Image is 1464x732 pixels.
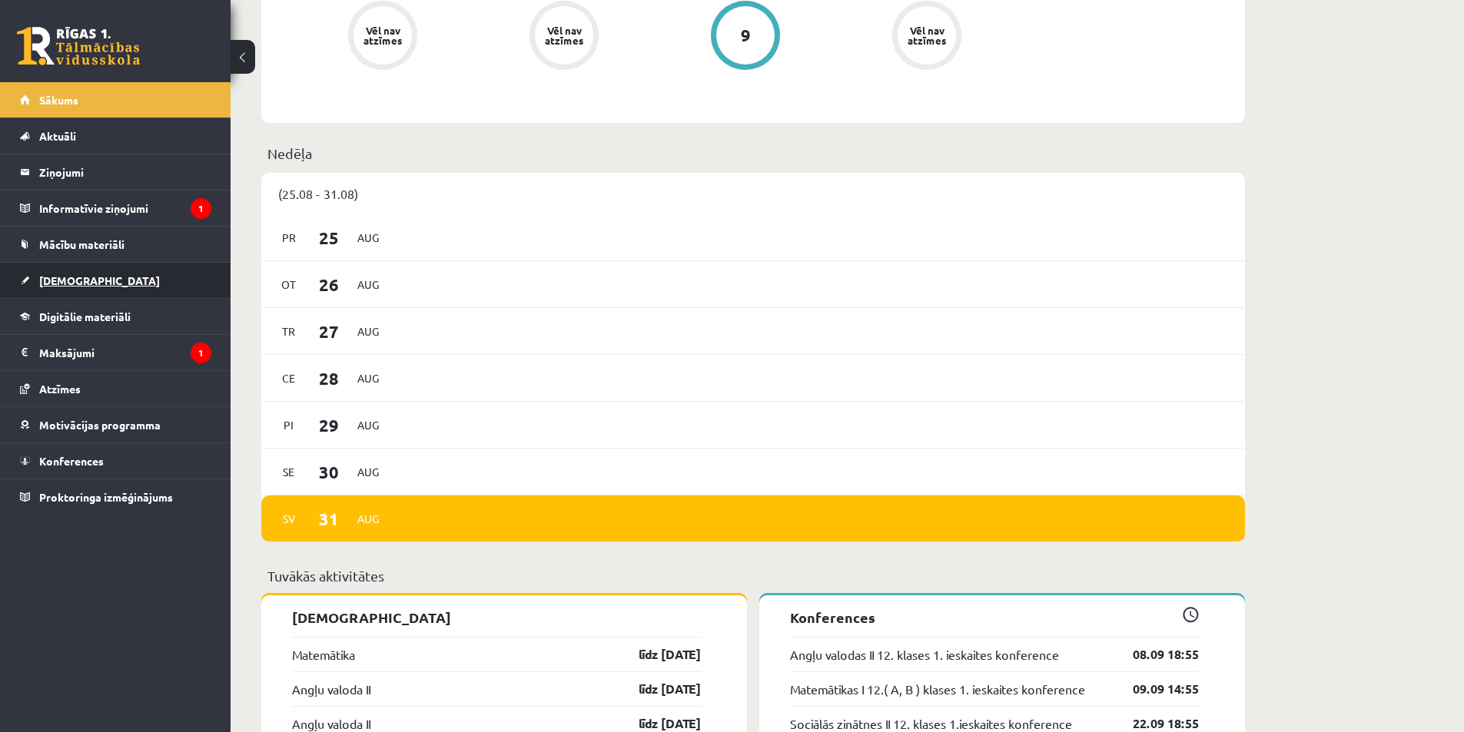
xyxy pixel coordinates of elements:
a: Vēl nav atzīmes [473,1,655,73]
a: Motivācijas programma [20,407,211,442]
span: 27 [305,319,353,344]
div: Vēl nav atzīmes [543,25,586,45]
span: Ce [273,366,305,390]
a: Aktuāli [20,118,211,154]
a: Informatīvie ziņojumi1 [20,190,211,226]
p: Nedēļa [267,143,1239,164]
span: Aug [352,226,384,250]
span: Sākums [39,93,78,107]
a: Proktoringa izmēģinājums [20,479,211,515]
a: Vēl nav atzīmes [292,1,473,73]
i: 1 [191,343,211,363]
a: Matemātika [292,645,355,664]
i: 1 [191,198,211,219]
div: 9 [741,27,751,44]
a: 9 [655,1,836,73]
a: Ziņojumi [20,154,211,190]
a: Atzīmes [20,371,211,406]
a: Angļu valodas II 12. klases 1. ieskaites konference [790,645,1059,664]
span: Pi [273,413,305,437]
a: 09.09 14:55 [1110,680,1199,698]
span: Aug [352,413,384,437]
span: Konferences [39,454,104,468]
span: Mācību materiāli [39,237,124,251]
div: Vēl nav atzīmes [361,25,404,45]
span: Aug [352,366,384,390]
span: Aug [352,273,384,296]
legend: Maksājumi [39,335,211,370]
span: 29 [305,412,353,438]
span: 25 [305,225,353,250]
div: Vēl nav atzīmes [905,25,948,45]
a: Maksājumi1 [20,335,211,370]
span: Aug [352,460,384,484]
span: Pr [273,226,305,250]
a: līdz [DATE] [612,680,701,698]
legend: Informatīvie ziņojumi [39,190,211,226]
a: Rīgas 1. Tālmācības vidusskola [17,27,140,65]
a: Sākums [20,82,211,118]
span: [DEMOGRAPHIC_DATA] [39,273,160,287]
span: Digitālie materiāli [39,310,131,323]
span: Tr [273,320,305,343]
p: Konferences [790,607,1199,628]
span: 26 [305,272,353,297]
a: Angļu valoda II [292,680,370,698]
span: Aug [352,507,384,531]
a: Matemātikas I 12.( A, B ) klases 1. ieskaites konference [790,680,1085,698]
span: Se [273,460,305,484]
a: Mācību materiāli [20,227,211,262]
a: 08.09 18:55 [1110,645,1199,664]
a: Vēl nav atzīmes [836,1,1017,73]
span: 31 [305,506,353,532]
span: Proktoringa izmēģinājums [39,490,173,504]
a: līdz [DATE] [612,645,701,664]
a: Konferences [20,443,211,479]
span: 30 [305,459,353,485]
p: Tuvākās aktivitātes [267,565,1239,586]
span: Aktuāli [39,129,76,143]
p: [DEMOGRAPHIC_DATA] [292,607,701,628]
a: Digitālie materiāli [20,299,211,334]
div: (25.08 - 31.08) [261,173,1245,214]
span: Motivācijas programma [39,418,161,432]
span: Sv [273,507,305,531]
span: Ot [273,273,305,296]
a: [DEMOGRAPHIC_DATA] [20,263,211,298]
span: 28 [305,366,353,391]
span: Aug [352,320,384,343]
span: Atzīmes [39,382,81,396]
legend: Ziņojumi [39,154,211,190]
